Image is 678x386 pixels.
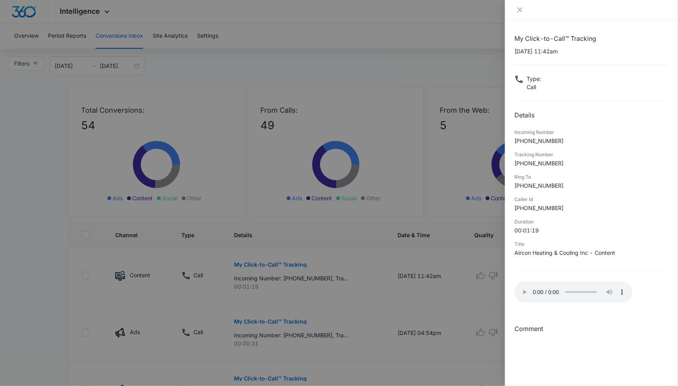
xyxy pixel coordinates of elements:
span: Aircon Heating & Cooling Inc - Content [514,249,615,256]
div: Tracking Number [514,151,669,158]
div: Ring To [514,174,669,181]
span: 00:01:19 [514,227,539,234]
span: close [517,7,523,13]
p: Type : [527,75,541,83]
h1: My Click-to-Call™ Tracking [514,34,669,43]
span: [PHONE_NUMBER] [514,137,564,144]
p: [DATE] 11:42am [514,47,669,55]
h3: Comment [514,324,669,333]
span: [PHONE_NUMBER] [514,160,564,166]
div: Incoming Number [514,129,669,136]
div: Caller Id [514,196,669,203]
button: Close [514,6,525,13]
div: Title [514,241,669,248]
audio: Your browser does not support the audio tag. [514,282,632,303]
p: Call [527,83,541,91]
div: Duration [514,218,669,225]
span: [PHONE_NUMBER] [514,205,564,211]
h2: Details [514,110,669,120]
span: [PHONE_NUMBER] [514,182,564,189]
